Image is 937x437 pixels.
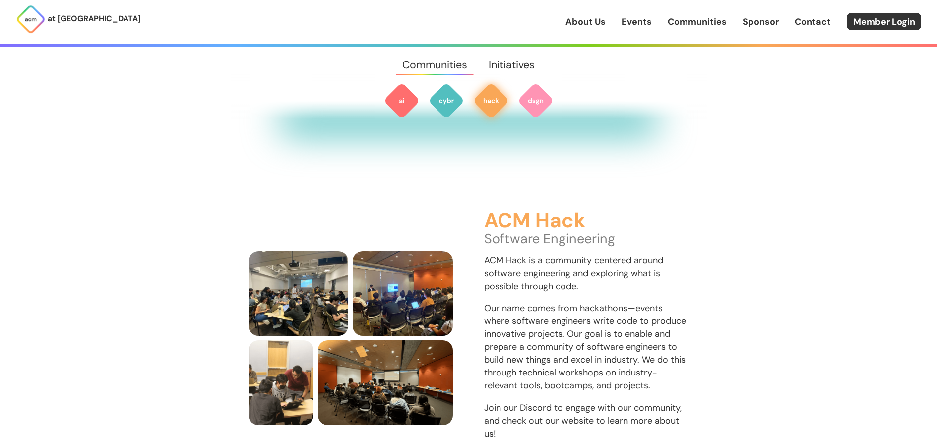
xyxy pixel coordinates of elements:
[249,251,349,336] img: members locking in at a Hack workshop
[484,302,689,392] p: Our name comes from hackathons—events where software engineers write code to produce innovative p...
[484,254,689,293] p: ACM Hack is a community centered around software engineering and exploring what is possible throu...
[795,15,831,28] a: Contact
[622,15,652,28] a: Events
[565,15,606,28] a: About Us
[518,83,554,119] img: ACM Design
[318,340,453,425] img: members consider what their project responsibilities and technologies are at a Hack Event
[484,232,689,245] p: Software Engineering
[668,15,727,28] a: Communities
[353,251,453,336] img: members watch presentation at a Hack Event
[484,210,689,232] h3: ACM Hack
[473,83,509,119] img: ACM Hack
[16,4,46,34] img: ACM Logo
[384,83,420,119] img: ACM AI
[249,340,314,425] img: ACM Hack president Nikhil helps someone at a Hack Event
[429,83,464,119] img: ACM Cyber
[478,47,546,83] a: Initiatives
[743,15,779,28] a: Sponsor
[48,12,141,25] p: at [GEOGRAPHIC_DATA]
[391,47,478,83] a: Communities
[16,4,141,34] a: at [GEOGRAPHIC_DATA]
[847,13,921,30] a: Member Login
